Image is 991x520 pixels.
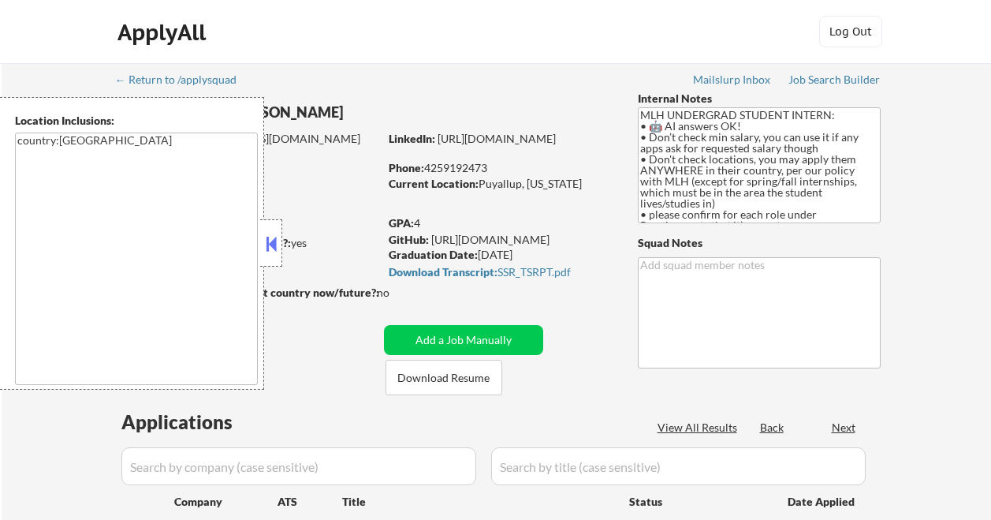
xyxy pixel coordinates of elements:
div: Title [342,494,614,510]
div: Status [629,487,765,515]
a: ← Return to /applysquad [115,73,251,89]
a: [URL][DOMAIN_NAME] [431,233,550,246]
strong: GitHub: [389,233,429,246]
div: Company [174,494,278,510]
a: Mailslurp Inbox [693,73,772,89]
a: Job Search Builder [788,73,881,89]
div: SSR_TSRPT.pdf [389,267,608,278]
strong: Current Location: [389,177,479,190]
div: Applications [121,413,278,432]
button: Log Out [819,16,882,47]
div: [DATE] [389,247,612,263]
div: Back [760,420,785,436]
div: Puyallup, [US_STATE] [389,176,612,192]
div: View All Results [658,420,742,436]
div: Location Inclusions: [15,113,258,129]
div: 4 [389,215,614,231]
div: ApplyAll [117,19,210,46]
input: Search by company (case sensitive) [121,447,476,485]
strong: LinkedIn: [389,132,435,145]
div: Date Applied [788,494,857,510]
a: Download Transcript:SSR_TSRPT.pdf [389,266,608,282]
strong: Graduation Date: [389,248,478,261]
div: Squad Notes [638,235,881,251]
div: ← Return to /applysquad [115,74,251,85]
strong: Phone: [389,161,424,174]
div: Internal Notes [638,91,881,107]
div: ATS [278,494,342,510]
button: Add a Job Manually [384,325,543,355]
div: Next [832,420,857,436]
button: Download Resume [386,360,502,395]
strong: GPA: [389,216,414,230]
div: no [377,285,422,301]
input: Search by title (case sensitive) [491,447,866,485]
strong: Download Transcript: [389,265,497,279]
div: 4259192473 [389,160,612,176]
div: Job Search Builder [788,74,881,85]
a: [URL][DOMAIN_NAME] [438,132,556,145]
div: Mailslurp Inbox [693,74,772,85]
